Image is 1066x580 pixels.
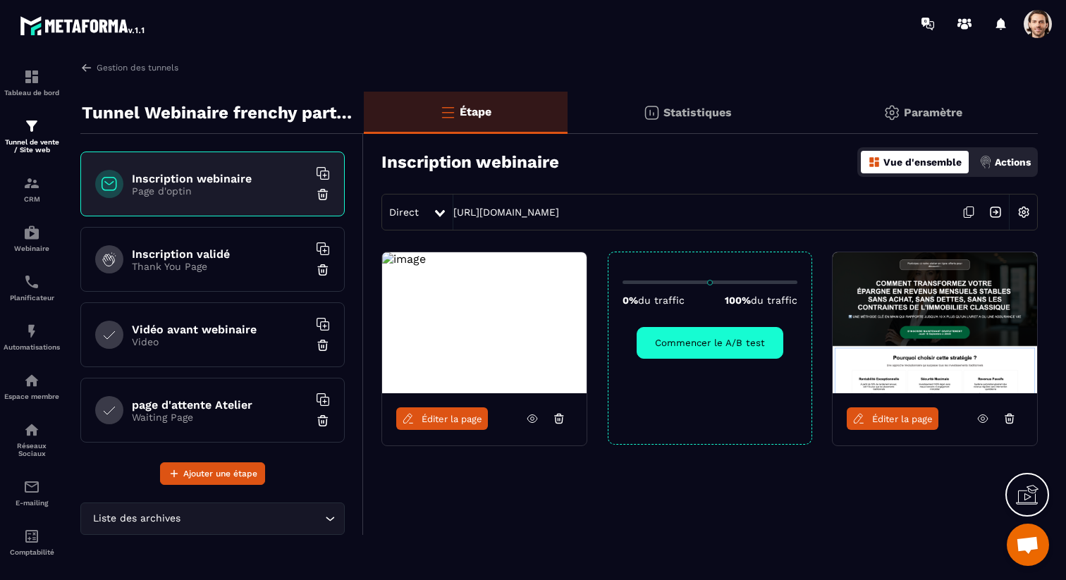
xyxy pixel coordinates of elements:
a: formationformationTableau de bord [4,58,60,107]
a: Gestion des tunnels [80,61,178,74]
img: actions.d6e523a2.png [979,156,992,168]
input: Search for option [183,511,321,526]
img: arrow [80,61,93,74]
img: setting-gr.5f69749f.svg [883,104,900,121]
h6: Inscription webinaire [132,172,308,185]
img: scheduler [23,273,40,290]
a: Éditer la page [396,407,488,430]
p: Espace membre [4,393,60,400]
p: 0% [623,295,685,306]
p: Comptabilité [4,548,60,556]
p: Actions [995,156,1031,168]
img: email [23,479,40,495]
span: Liste des archives [90,511,183,526]
img: automations [23,224,40,241]
a: Ouvrir le chat [1007,524,1049,566]
img: social-network [23,421,40,438]
button: Commencer le A/B test [637,327,783,359]
img: setting-w.858f3a88.svg [1010,199,1037,226]
h6: page d'attente Atelier [132,398,308,412]
p: Automatisations [4,343,60,351]
p: 100% [725,295,797,306]
a: automationsautomationsAutomatisations [4,312,60,362]
div: Search for option [80,502,345,535]
p: Vue d'ensemble [883,156,962,168]
a: [URL][DOMAIN_NAME] [453,206,559,218]
img: accountant [23,528,40,545]
span: Ajouter une étape [183,467,257,481]
a: automationsautomationsWebinaire [4,214,60,263]
p: Étape [460,105,491,118]
a: Éditer la page [847,407,938,430]
h6: Inscription validé [132,247,308,261]
img: image [382,252,426,266]
img: image [833,252,1037,393]
img: stats.20deebd0.svg [643,104,660,121]
p: Waiting Page [132,412,308,423]
p: Tunnel de vente / Site web [4,138,60,154]
img: dashboard-orange.40269519.svg [868,156,881,168]
img: automations [23,323,40,340]
span: Direct [389,206,419,218]
p: Thank You Page [132,261,308,272]
a: accountantaccountantComptabilité [4,517,60,567]
p: E-mailing [4,499,60,507]
span: du traffic [638,295,685,306]
p: Statistiques [663,106,732,119]
a: schedulerschedulerPlanificateur [4,263,60,312]
a: automationsautomationsEspace membre [4,362,60,411]
p: Tunnel Webinaire frenchy partners [82,99,353,127]
p: Planificateur [4,294,60,302]
span: Éditer la page [872,414,933,424]
a: formationformationTunnel de vente / Site web [4,107,60,164]
img: arrow-next.bcc2205e.svg [982,199,1009,226]
img: trash [316,414,330,428]
button: Ajouter une étape [160,462,265,485]
p: Réseaux Sociaux [4,442,60,457]
p: Video [132,336,308,347]
img: bars-o.4a397970.svg [439,104,456,121]
img: trash [316,338,330,352]
p: Webinaire [4,245,60,252]
h3: Inscription webinaire [381,152,559,172]
img: logo [20,13,147,38]
p: Paramètre [904,106,962,119]
span: Éditer la page [422,414,482,424]
a: formationformationCRM [4,164,60,214]
a: emailemailE-mailing [4,468,60,517]
p: Tableau de bord [4,89,60,97]
img: automations [23,372,40,389]
p: CRM [4,195,60,203]
h6: Vidéo avant webinaire [132,323,308,336]
p: Page d'optin [132,185,308,197]
img: formation [23,68,40,85]
img: formation [23,118,40,135]
img: formation [23,175,40,192]
a: social-networksocial-networkRéseaux Sociaux [4,411,60,468]
img: trash [316,187,330,202]
span: du traffic [751,295,797,306]
img: trash [316,263,330,277]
